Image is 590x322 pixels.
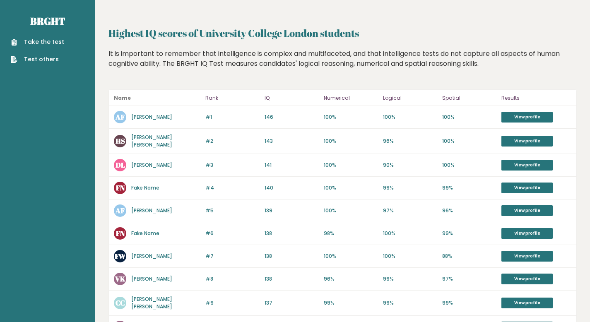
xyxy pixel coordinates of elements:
h2: Highest IQ scores of University College London students [108,26,577,41]
a: View profile [501,183,553,193]
p: 100% [442,161,496,169]
p: 100% [324,252,378,260]
p: #8 [205,275,260,283]
p: 143 [265,137,319,145]
p: 97% [442,275,496,283]
p: #2 [205,137,260,145]
text: CC [116,298,125,308]
a: [PERSON_NAME] [PERSON_NAME] [131,296,172,310]
p: 88% [442,252,496,260]
text: HS [116,136,125,146]
a: [PERSON_NAME] [131,275,172,282]
a: [PERSON_NAME] [131,252,172,260]
p: #6 [205,230,260,237]
a: View profile [501,251,553,262]
a: [PERSON_NAME] [131,207,172,214]
a: Test others [11,55,64,64]
a: View profile [501,228,553,239]
p: 140 [265,184,319,192]
p: 137 [265,299,319,307]
p: 96% [383,137,437,145]
a: Fake Name [131,230,159,237]
a: View profile [501,298,553,308]
a: View profile [501,274,553,284]
p: 100% [324,113,378,121]
p: 90% [383,161,437,169]
p: 100% [442,113,496,121]
text: FN [116,183,125,192]
p: IQ [265,93,319,103]
p: #7 [205,252,260,260]
p: Numerical [324,93,378,103]
p: 146 [265,113,319,121]
p: #1 [205,113,260,121]
a: View profile [501,160,553,171]
text: FN [116,228,125,238]
a: [PERSON_NAME] [131,161,172,168]
p: 100% [383,113,437,121]
a: Fake Name [131,184,159,191]
p: 99% [383,275,437,283]
p: #5 [205,207,260,214]
a: [PERSON_NAME] [131,113,172,120]
b: Name [114,94,131,101]
p: Rank [205,93,260,103]
text: VK [115,274,125,284]
text: DL [116,160,125,170]
p: #9 [205,299,260,307]
p: 99% [383,299,437,307]
a: View profile [501,112,553,123]
text: AF [115,112,125,122]
p: 98% [324,230,378,237]
p: 100% [324,161,378,169]
a: Take the test [11,38,64,46]
a: [PERSON_NAME] [PERSON_NAME] [131,134,172,148]
p: 100% [324,207,378,214]
p: 100% [442,137,496,145]
p: Results [501,93,571,103]
p: 139 [265,207,319,214]
p: 138 [265,252,319,260]
p: 97% [383,207,437,214]
div: It is important to remember that intelligence is complex and multifaceted, and that intelligence ... [108,49,577,81]
p: 100% [324,184,378,192]
a: View profile [501,205,553,216]
text: AF [115,206,125,215]
p: 100% [383,230,437,237]
p: 141 [265,161,319,169]
p: 99% [324,299,378,307]
p: 96% [442,207,496,214]
p: 99% [383,184,437,192]
p: #3 [205,161,260,169]
p: Logical [383,93,437,103]
a: Brght [30,14,65,28]
p: 99% [442,230,496,237]
p: 99% [442,299,496,307]
p: Spatial [442,93,496,103]
p: 138 [265,275,319,283]
p: 96% [324,275,378,283]
p: 100% [324,137,378,145]
p: 100% [383,252,437,260]
a: View profile [501,136,553,147]
text: FW [115,251,126,261]
p: 99% [442,184,496,192]
p: #4 [205,184,260,192]
p: 138 [265,230,319,237]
